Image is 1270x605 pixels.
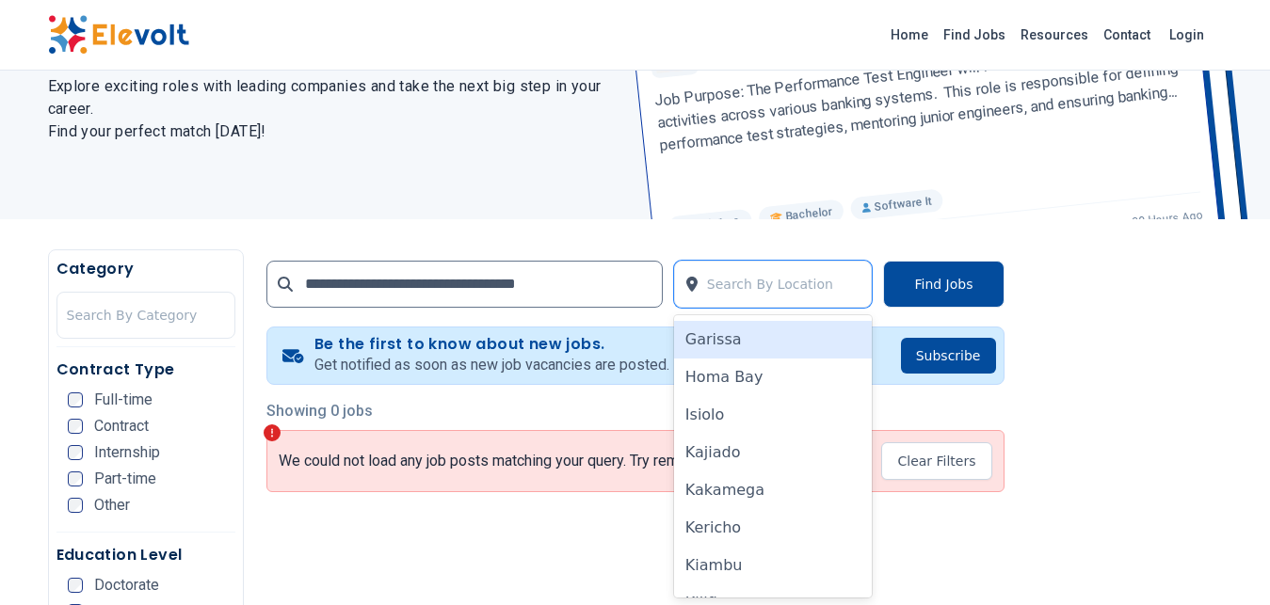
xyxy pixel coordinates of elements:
[1158,16,1215,54] a: Login
[94,392,153,407] span: Full-time
[68,392,83,407] input: Full-time
[94,578,159,593] span: Doctorate
[883,20,936,50] a: Home
[314,354,669,376] p: Get notified as soon as new job vacancies are posted.
[1176,515,1270,605] iframe: Chat Widget
[68,471,83,486] input: Part-time
[94,445,160,460] span: Internship
[94,498,130,513] span: Other
[674,321,873,358] div: Garissa
[48,75,613,143] h2: Explore exciting roles with leading companies and take the next big step in your career. Find you...
[936,20,1013,50] a: Find Jobs
[674,434,873,471] div: Kajiado
[674,358,873,396] div: Homa Bay
[674,471,873,509] div: Kakamega
[279,452,790,470] p: We could not load any job posts matching your query. Try removing the filters...
[881,442,991,480] button: Clear Filters
[901,338,996,374] button: Subscribe
[674,509,873,547] div: Kericho
[56,258,235,280] h5: Category
[314,335,669,354] h4: Be the first to know about new jobs.
[68,445,83,460] input: Internship
[68,419,83,434] input: Contract
[68,498,83,513] input: Other
[1096,20,1158,50] a: Contact
[94,471,156,486] span: Part-time
[48,15,189,55] img: Elevolt
[56,358,235,381] h5: Contract Type
[1013,20,1096,50] a: Resources
[266,400,1005,422] p: Showing 0 jobs
[68,578,83,593] input: Doctorate
[674,547,873,584] div: Kiambu
[94,419,149,434] span: Contract
[674,396,873,434] div: Isiolo
[883,261,1004,308] button: Find Jobs
[56,544,235,566] h5: Education Level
